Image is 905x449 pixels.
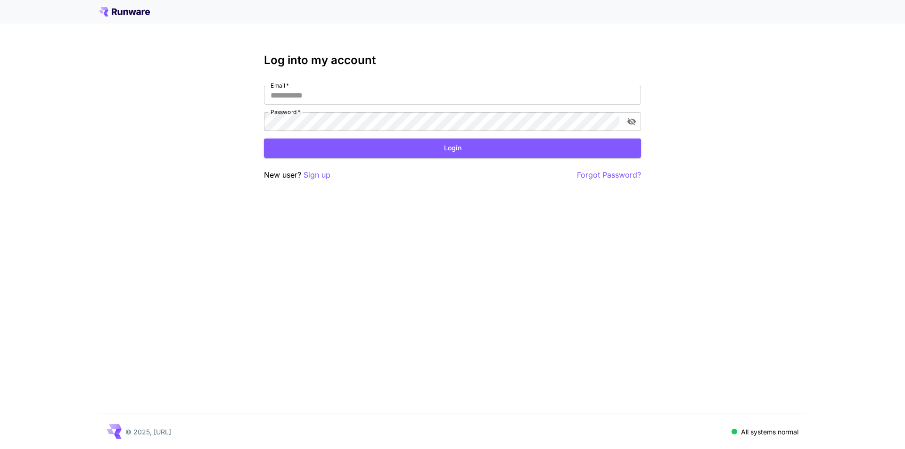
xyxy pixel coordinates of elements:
label: Password [271,108,301,116]
h3: Log into my account [264,54,641,67]
p: All systems normal [741,427,798,437]
button: Sign up [304,169,330,181]
p: New user? [264,169,330,181]
button: toggle password visibility [623,113,640,130]
label: Email [271,82,289,90]
p: © 2025, [URL] [125,427,171,437]
button: Forgot Password? [577,169,641,181]
button: Login [264,139,641,158]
